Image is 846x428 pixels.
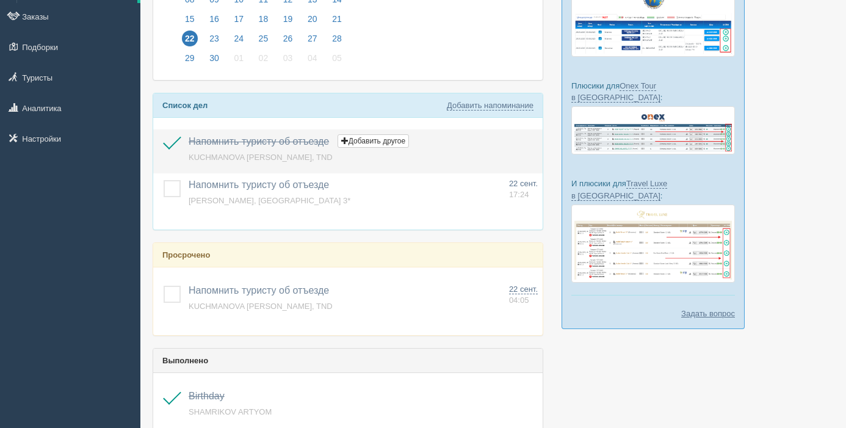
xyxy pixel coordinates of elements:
[189,407,272,416] a: SHAMRIKOV ARTYOM
[162,250,210,259] b: Просрочено
[189,391,225,401] a: Birthday
[571,205,735,283] img: travel-luxe-%D0%BF%D0%BE%D0%B4%D0%B1%D0%BE%D1%80%D0%BA%D0%B0-%D1%81%D1%80%D0%BC-%D0%B4%D0%BB%D1%8...
[206,31,222,46] span: 23
[509,285,538,294] span: 22 сент.
[182,11,198,27] span: 15
[178,51,201,71] a: 29
[509,296,529,305] span: 04:05
[203,32,226,51] a: 23
[189,196,350,205] a: [PERSON_NAME], [GEOGRAPHIC_DATA] 3*
[325,32,345,51] a: 28
[189,285,329,296] a: Напомнить туристу об отъезде
[203,12,226,32] a: 16
[305,50,320,66] span: 04
[301,12,324,32] a: 20
[338,134,409,148] button: Добавить другое
[509,190,529,199] span: 17:24
[231,11,247,27] span: 17
[252,51,275,71] a: 02
[227,12,250,32] a: 17
[301,32,324,51] a: 27
[189,153,333,162] a: KUCHMANOVA [PERSON_NAME], TND
[182,31,198,46] span: 22
[189,302,333,311] a: KUCHMANOVA [PERSON_NAME], TND
[227,51,250,71] a: 01
[305,31,320,46] span: 27
[256,31,272,46] span: 25
[305,11,320,27] span: 20
[227,32,250,51] a: 24
[277,51,300,71] a: 03
[325,12,345,32] a: 21
[571,179,667,200] a: Travel Luxe в [GEOGRAPHIC_DATA]
[571,106,735,154] img: onex-tour-proposal-crm-for-travel-agency.png
[189,136,329,147] a: Напомнить туристу об отъезде
[509,284,538,306] a: 22 сент. 04:05
[571,178,735,201] p: И плюсики для :
[509,178,538,201] a: 22 сент. 17:24
[189,180,329,190] a: Напомнить туристу об отъезде
[256,11,272,27] span: 18
[280,11,296,27] span: 19
[280,50,296,66] span: 03
[509,179,538,188] span: 22 сент.
[447,101,533,111] a: Добавить напоминание
[178,32,201,51] a: 22
[329,31,345,46] span: 28
[329,50,345,66] span: 05
[162,356,208,365] b: Выполнено
[231,31,247,46] span: 24
[206,50,222,66] span: 30
[681,308,735,319] a: Задать вопрос
[203,51,226,71] a: 30
[206,11,222,27] span: 16
[182,50,198,66] span: 29
[301,51,324,71] a: 04
[277,12,300,32] a: 19
[178,12,201,32] a: 15
[256,50,272,66] span: 02
[280,31,296,46] span: 26
[252,12,275,32] a: 18
[329,11,345,27] span: 21
[252,32,275,51] a: 25
[325,51,345,71] a: 05
[162,101,208,110] b: Список дел
[571,80,735,103] p: Плюсики для :
[231,50,247,66] span: 01
[277,32,300,51] a: 26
